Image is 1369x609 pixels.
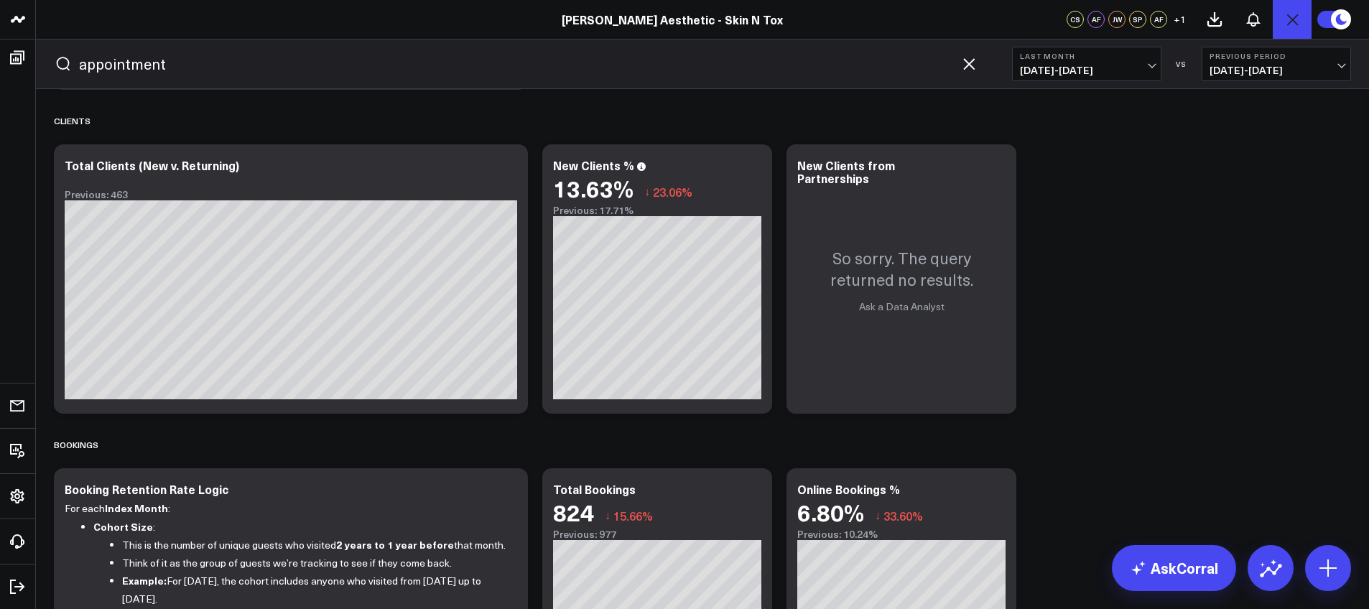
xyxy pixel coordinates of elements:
[613,508,653,524] span: 15.66%
[105,501,168,515] strong: Index Month
[1150,11,1167,28] div: AF
[797,499,864,525] div: 6.80%
[1174,14,1186,24] span: + 1
[1171,11,1188,28] button: +1
[79,53,953,75] input: Search for any metric
[797,481,900,497] div: Online Bookings %
[65,157,239,173] div: Total Clients (New v. Returning)
[65,189,517,200] div: Previous: 463
[553,481,636,497] div: Total Bookings
[122,554,506,572] p: Think of it as the group of guests we’re tracking to see if they come back.
[1129,11,1146,28] div: SP
[553,529,761,540] div: Previous: 977
[797,157,895,186] div: New Clients from Partnerships
[1210,52,1343,60] b: Previous Period
[1202,47,1351,81] button: Previous Period[DATE]-[DATE]
[54,428,98,461] div: Bookings
[883,508,923,524] span: 33.60%
[122,536,506,554] p: This is the number of unique guests who visited that month.
[122,572,506,608] p: For [DATE], the cohort includes anyone who visited from [DATE] up to [DATE].
[336,537,454,552] strong: 2 years to 1 year before
[553,205,761,216] div: Previous: 17.71%
[797,529,1006,540] div: Previous: 10.24%
[1112,545,1236,591] a: AskCorral
[93,519,153,534] strong: Cohort Size
[1020,65,1154,76] span: [DATE] - [DATE]
[1012,47,1161,81] button: Last Month[DATE]-[DATE]
[644,182,650,201] span: ↓
[1169,60,1194,68] div: VS
[875,506,881,525] span: ↓
[93,518,506,536] p: :
[1067,11,1084,28] div: CS
[859,299,945,313] a: Ask a Data Analyst
[653,184,692,200] span: 23.06%
[54,104,91,137] div: Clients
[605,506,611,525] span: ↓
[1210,65,1343,76] span: [DATE] - [DATE]
[65,499,506,518] p: For each :
[553,499,594,525] div: 824
[562,11,783,27] a: [PERSON_NAME] Aesthetic - Skin N Tox
[65,481,228,497] div: Booking Retention Rate Logic
[122,573,167,587] strong: Example:
[1020,52,1154,60] b: Last Month
[1087,11,1105,28] div: AF
[553,175,634,201] div: 13.63%
[1108,11,1126,28] div: JW
[801,247,1002,290] p: So sorry. The query returned no results.
[553,157,634,173] div: New Clients %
